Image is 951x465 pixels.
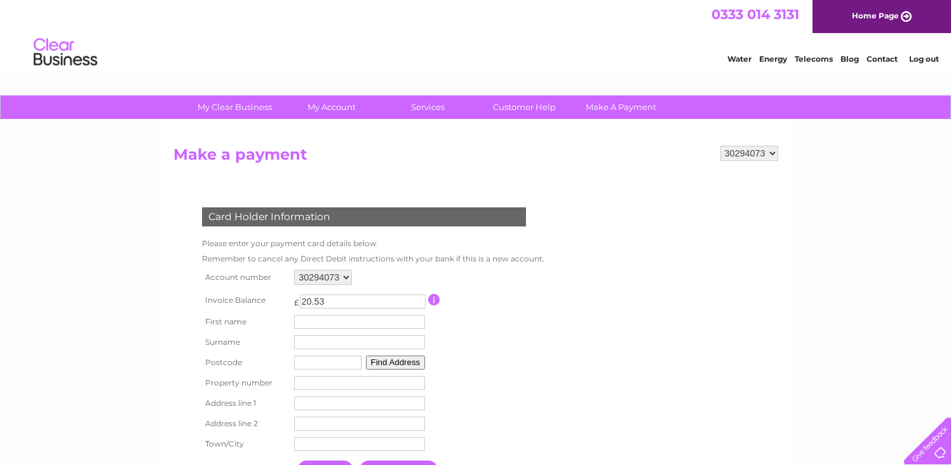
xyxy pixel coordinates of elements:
a: My Account [279,95,384,119]
div: Card Holder Information [202,207,526,226]
th: Property number [199,373,292,393]
th: First name [199,312,292,332]
td: Please enter your payment card details below. [199,236,548,251]
h2: Make a payment [173,146,778,170]
a: Blog [840,54,859,64]
a: Telecoms [795,54,833,64]
a: Make A Payment [569,95,673,119]
a: Customer Help [472,95,577,119]
div: Clear Business is a trading name of Verastar Limited (registered in [GEOGRAPHIC_DATA] No. 3667643... [176,7,776,62]
td: £ [294,291,299,307]
th: Town/City [199,434,292,454]
th: Address line 1 [199,393,292,413]
a: Water [727,54,752,64]
th: Postcode [199,352,292,373]
a: Energy [759,54,787,64]
a: Services [375,95,480,119]
th: Surname [199,332,292,352]
td: Remember to cancel any Direct Debit instructions with your bank if this is a new account. [199,251,548,267]
button: Find Address [366,356,426,370]
th: Address line 2 [199,413,292,434]
a: Log out [909,54,939,64]
a: 0333 014 3131 [712,6,799,22]
th: Invoice Balance [199,288,292,312]
img: logo.png [33,33,98,72]
a: Contact [867,54,898,64]
a: My Clear Business [182,95,287,119]
input: Information [428,294,440,305]
th: Account number [199,267,292,288]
